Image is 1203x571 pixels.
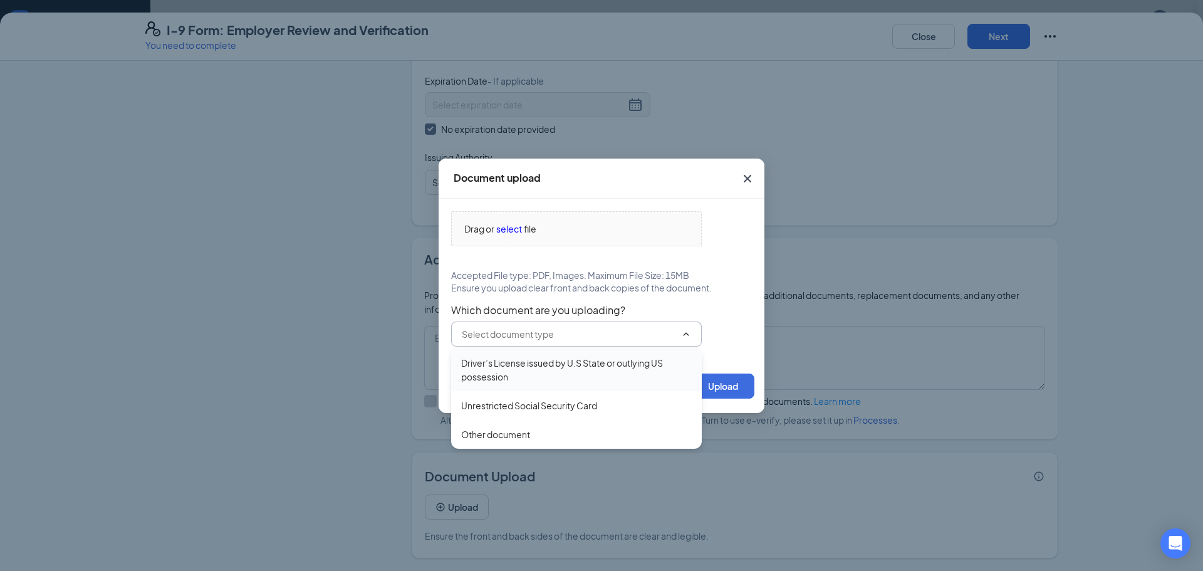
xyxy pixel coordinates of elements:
[681,329,691,339] svg: ChevronUp
[452,212,701,246] span: Drag orselectfile
[454,171,541,185] div: Document upload
[731,159,764,199] button: Close
[496,222,522,236] span: select
[451,304,752,317] span: Which document are you uploading?
[692,374,754,399] button: Upload
[451,269,689,281] span: Accepted File type: PDF, Images. Maximum File Size: 15MB
[451,281,712,294] span: Ensure you upload clear front and back copies of the document.
[740,171,755,186] svg: Cross
[461,427,530,441] div: Other document
[524,222,536,236] span: file
[461,399,597,412] div: Unrestricted Social Security Card
[1160,528,1190,558] div: Open Intercom Messenger
[464,222,494,236] span: Drag or
[462,327,676,341] input: Select document type
[461,356,692,384] div: Driver’s License issued by U.S State or outlying US possession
